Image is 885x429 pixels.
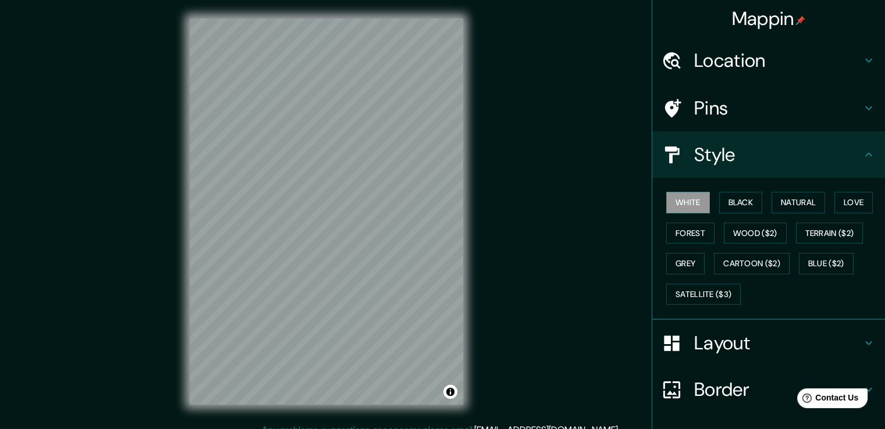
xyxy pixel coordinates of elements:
button: Blue ($2) [799,253,854,274]
button: Forest [666,223,715,244]
button: Natural [772,192,825,213]
button: Grey [666,253,705,274]
h4: Layout [694,331,862,355]
img: pin-icon.png [796,16,805,25]
div: Location [652,37,885,84]
button: Terrain ($2) [796,223,863,244]
h4: Mappin [732,7,806,30]
canvas: Map [190,19,463,405]
h4: Pins [694,96,862,120]
div: Layout [652,320,885,366]
button: Satellite ($3) [666,284,741,305]
h4: Border [694,378,862,401]
iframe: Help widget launcher [781,384,872,416]
div: Style [652,131,885,178]
h4: Style [694,143,862,166]
button: Wood ($2) [724,223,787,244]
h4: Location [694,49,862,72]
button: White [666,192,710,213]
button: Toggle attribution [443,385,457,399]
div: Pins [652,85,885,131]
div: Border [652,366,885,413]
button: Love [834,192,873,213]
button: Cartoon ($2) [714,253,790,274]
button: Black [719,192,763,213]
